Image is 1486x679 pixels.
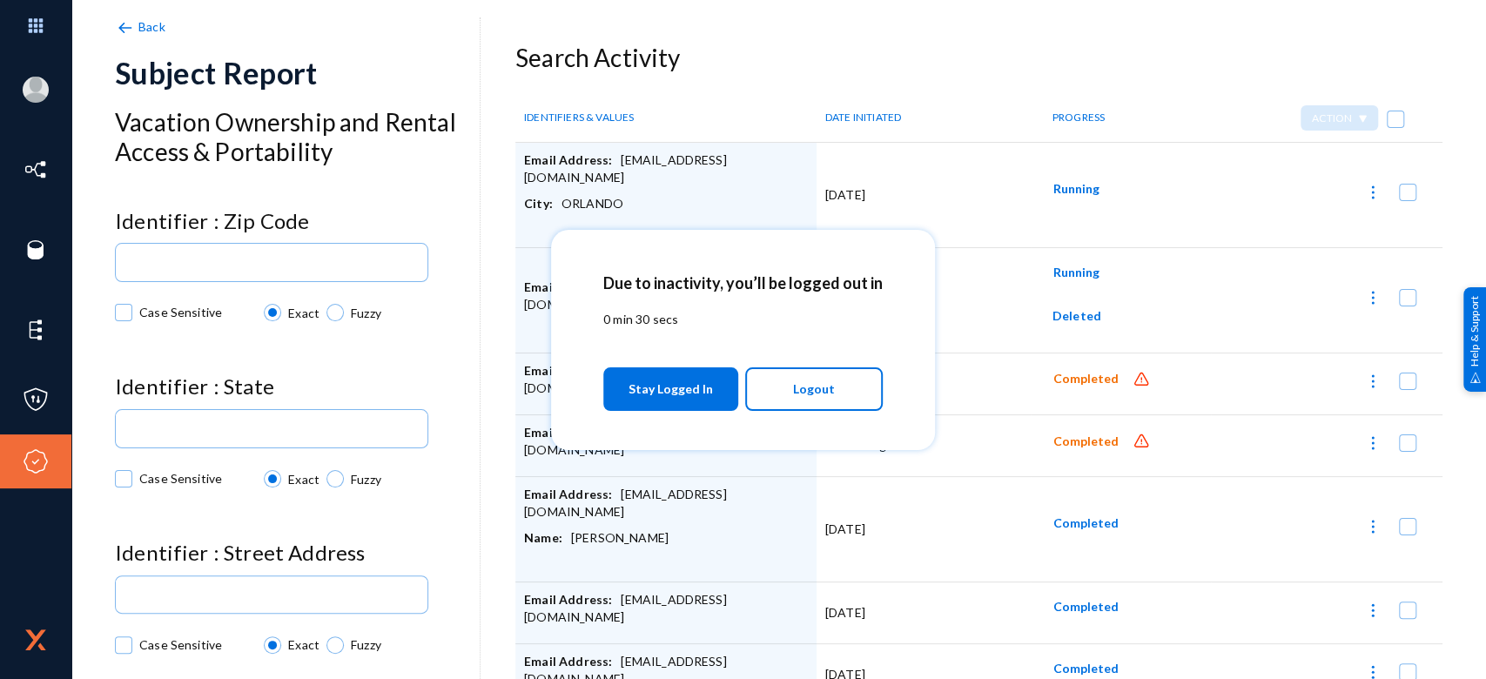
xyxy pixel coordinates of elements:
[603,310,883,328] p: 0 min 30 secs
[603,273,883,292] h2: Due to inactivity, you’ll be logged out in
[603,367,738,411] button: Stay Logged In
[745,367,884,411] button: Logout
[793,374,835,404] span: Logout
[629,373,713,405] span: Stay Logged In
